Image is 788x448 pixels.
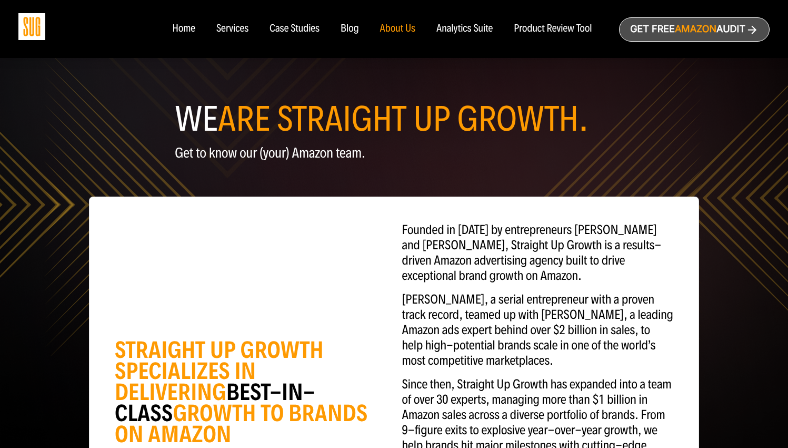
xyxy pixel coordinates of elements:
a: Services [216,23,248,35]
span: Amazon [675,24,716,35]
div: STRAIGHT UP GROWTH SPECIALIZES IN DELIVERING GROWTH TO BRANDS ON AMAZON [115,339,386,445]
a: Product Review Tool [514,23,592,35]
a: Home [172,23,195,35]
p: [PERSON_NAME], a serial entrepreneur with a proven track record, teamed up with [PERSON_NAME], a ... [402,292,674,368]
a: Analytics Suite [436,23,493,35]
a: About Us [380,23,416,35]
img: Sug [18,13,45,40]
a: Blog [341,23,359,35]
h1: WE [175,103,613,135]
span: ARE STRAIGHT UP GROWTH. [218,98,588,140]
p: Get to know our (your) Amazon team. [175,145,613,161]
a: Case Studies [270,23,320,35]
a: Get freeAmazonAudit [619,17,770,42]
span: BEST-IN-CLASS [115,378,315,427]
p: Founded in [DATE] by entrepreneurs [PERSON_NAME] and [PERSON_NAME], Straight Up Growth is a resul... [402,222,674,284]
